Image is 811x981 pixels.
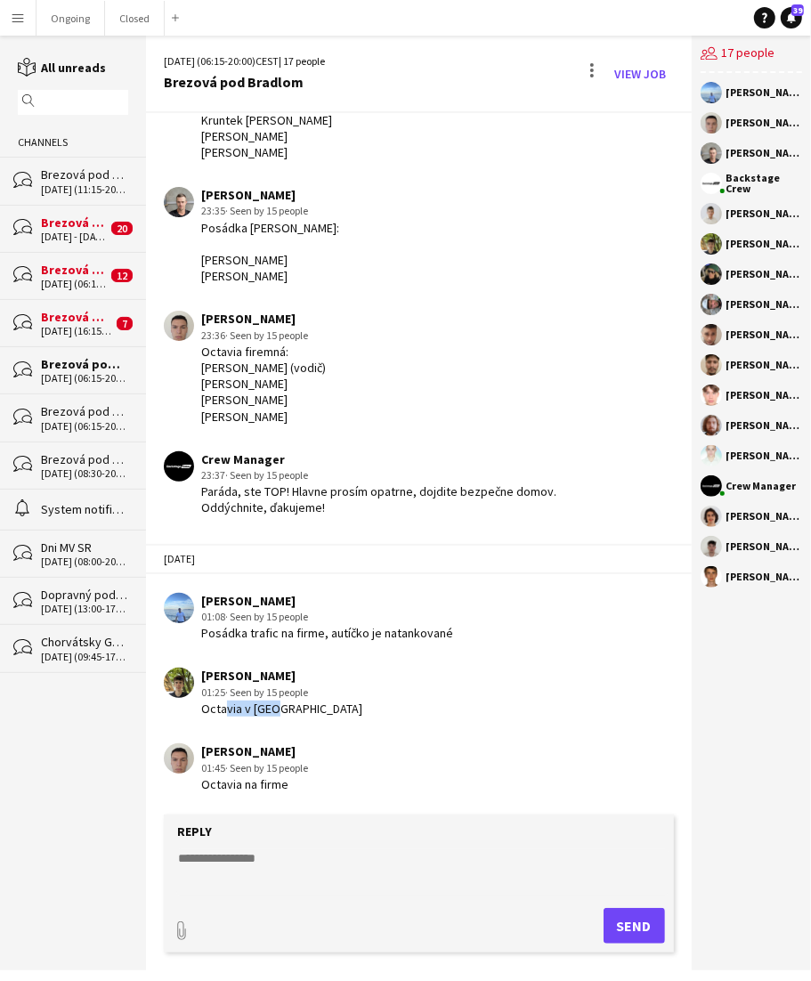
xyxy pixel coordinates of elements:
[201,609,453,625] div: 01:08
[726,87,802,98] div: [PERSON_NAME]
[608,60,674,88] a: View Job
[41,603,128,615] div: [DATE] (13:00-17:00)
[18,60,106,76] a: All unreads
[726,329,802,340] div: [PERSON_NAME]
[726,208,802,219] div: [PERSON_NAME]
[41,278,107,290] div: [DATE] (06:15-19:00)
[726,360,802,370] div: [PERSON_NAME]
[225,610,308,623] span: · Seen by 15 people
[36,1,105,36] button: Ongoing
[726,511,802,522] div: [PERSON_NAME]
[41,555,128,568] div: [DATE] (08:00-20:00)
[604,908,665,944] button: Send
[201,701,362,717] div: Octavia v [GEOGRAPHIC_DATA]
[201,344,326,425] div: Octavia firemná: [PERSON_NAME] (vodič) [PERSON_NAME] [PERSON_NAME] [PERSON_NAME]
[225,685,308,699] span: · Seen by 15 people
[41,325,112,337] div: [DATE] (16:15-23:00)
[164,53,325,69] div: [DATE] (06:15-20:00) | 17 people
[225,468,308,482] span: · Seen by 15 people
[41,372,128,385] div: [DATE] (06:15-20:00)
[201,220,339,285] div: Posádka [PERSON_NAME]: [PERSON_NAME] [PERSON_NAME]
[726,481,797,491] div: Crew Manager
[201,328,326,344] div: 23:36
[201,311,326,327] div: [PERSON_NAME]
[201,203,339,219] div: 23:35
[726,173,802,194] div: Backstage Crew
[255,54,279,68] span: CEST
[201,743,308,759] div: [PERSON_NAME]
[726,148,802,158] div: [PERSON_NAME]
[726,390,802,401] div: [PERSON_NAME]
[105,1,165,36] button: Closed
[201,593,453,609] div: [PERSON_NAME]
[41,420,128,433] div: [DATE] (06:15-20:00)
[41,587,128,603] div: Dopravný podnik
[201,451,600,467] div: Crew Manager
[41,356,128,372] div: Brezová pod Bradlom
[726,118,802,128] div: [PERSON_NAME]
[201,467,600,483] div: 23:37
[201,187,339,203] div: [PERSON_NAME]
[225,204,308,217] span: · Seen by 15 people
[41,403,128,419] div: Brezová pod Bradlom
[726,420,802,431] div: [PERSON_NAME]
[701,36,802,73] div: 17 people
[41,451,128,467] div: Brezová pod Bradlom - PREP
[41,166,128,182] div: Brezová pod Bradlom
[41,262,107,278] div: Brezová pod Bradlom
[201,483,600,515] div: Paráda, ste TOP! Hlavne prosím opatrne, dojdite bezpečne domov. Oddýchnite, ďakujeme!
[201,625,453,641] div: Posádka trafic na firme, autíčko je natankované
[726,541,802,552] div: [PERSON_NAME]
[726,239,802,249] div: [PERSON_NAME]
[41,539,128,555] div: Dni MV SR
[164,74,325,90] div: Brezová pod Bradlom
[781,7,802,28] a: 39
[201,668,362,684] div: [PERSON_NAME]
[41,215,107,231] div: Brezová pod Bradlom
[41,309,112,325] div: Brezová pod Bradlom
[726,299,802,310] div: [PERSON_NAME]
[726,450,802,461] div: [PERSON_NAME]
[41,634,128,650] div: Chorvátsky Grob
[225,761,308,774] span: · Seen by 15 people
[41,183,128,196] div: [DATE] (11:15-20:00)
[201,760,308,776] div: 01:45
[791,4,804,16] span: 39
[111,222,133,235] span: 20
[41,467,128,480] div: [DATE] (08:30-20:00)
[41,231,107,243] div: [DATE] - [DATE]
[41,501,128,517] div: System notifications
[117,317,133,330] span: 7
[201,776,308,792] div: Octavia na firme
[111,269,133,282] span: 12
[201,685,362,701] div: 01:25
[225,328,308,342] span: · Seen by 15 people
[146,544,692,574] div: [DATE]
[726,572,802,582] div: [PERSON_NAME]
[726,269,802,280] div: [PERSON_NAME]
[41,651,128,663] div: [DATE] (09:45-17:00)
[177,823,212,839] label: Reply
